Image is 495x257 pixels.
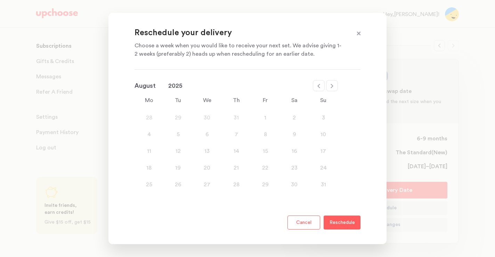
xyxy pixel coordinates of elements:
div: Sa [280,96,309,104]
div: 15 [251,147,280,155]
div: 21 [222,164,251,172]
div: 17 [309,147,338,155]
div: 24 [309,164,338,172]
div: 30 [280,180,309,189]
div: Mo [135,96,164,104]
div: 6 [193,130,222,139]
div: 29 [164,114,193,122]
div: 12 [164,147,193,155]
div: Th [222,96,251,104]
div: Fr [251,96,280,104]
div: 19 [164,164,193,172]
div: 31 [309,180,338,189]
div: 10 [309,130,338,139]
p: Choose a week when you would like to receive your next set. We advise giving 1-2 weeks (preferabl... [135,41,343,58]
div: 28 [135,114,164,122]
div: 30 [193,114,222,122]
p: Reschedule your delivery [135,28,343,39]
div: 25 [135,180,164,189]
div: 26 [164,180,193,189]
div: 13 [193,147,222,155]
div: We [193,96,222,104]
div: 23 [280,164,309,172]
div: 29 [251,180,280,189]
button: Reschedule [324,216,360,229]
div: 7 [222,130,251,139]
div: 1 [251,114,280,122]
div: 3 [309,114,338,122]
div: 22 [251,164,280,172]
div: 28 [222,180,251,189]
div: 27 [193,180,222,189]
div: 9 [280,130,309,139]
div: Tu [164,96,193,104]
div: 11 [135,147,164,155]
div: 16 [280,147,309,155]
p: Reschedule [330,218,355,227]
div: 31 [222,114,251,122]
div: 5 [164,130,193,139]
div: 14 [222,147,251,155]
div: 18 [135,164,164,172]
div: Su [309,96,338,104]
div: 8 [251,130,280,139]
div: 2 [280,114,309,122]
div: 4 [135,130,164,139]
div: 20 [193,164,222,172]
button: Cancel [287,216,320,229]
